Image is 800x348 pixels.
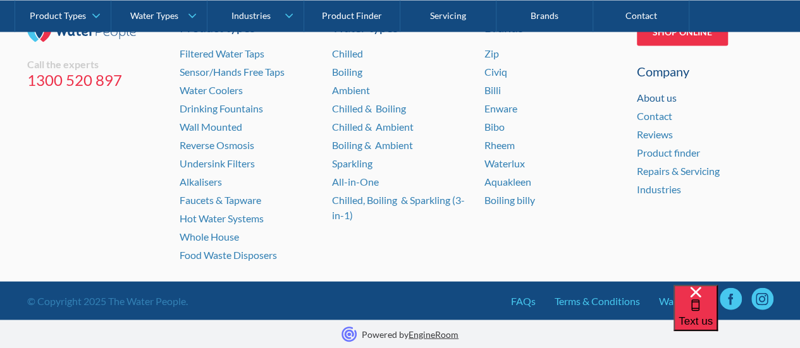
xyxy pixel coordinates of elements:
a: Hot Water Systems [180,212,264,224]
a: Sparkling [332,157,372,169]
a: Zip [484,47,499,59]
a: All-in-One [332,176,379,188]
a: Chilled, Boiling & Sparkling (3-in-1) [332,194,465,221]
a: Bibo [484,121,505,133]
div: Company [637,62,773,81]
a: Food Waste Disposers [180,249,277,261]
a: Drinking Fountains [180,102,263,114]
a: Waterlux [484,157,525,169]
a: Alkalisers [180,176,222,188]
a: Whole House [180,231,239,243]
a: Boiling [332,66,362,78]
a: Product finder [637,147,700,159]
a: Sensor/Hands Free Taps [180,66,285,78]
a: Warranty [659,294,701,309]
a: Civiq [484,66,507,78]
a: Terms & Conditions [555,294,640,309]
div: Product Types [30,10,86,21]
div: Water Types [130,10,178,21]
a: Filtered Water Taps [180,47,264,59]
iframe: podium webchat widget bubble [674,285,800,348]
a: Contact [637,110,672,122]
a: Boiling & Ambient [332,139,413,151]
p: Powered by [362,328,458,341]
a: Reviews [637,128,673,140]
div: © Copyright 2025 The Water People. [27,294,188,309]
div: Call the experts [27,58,164,71]
a: Ambient [332,84,370,96]
a: FAQs [511,294,536,309]
a: Repairs & Servicing [637,165,720,177]
a: Boiling billy [484,194,535,206]
a: About us [637,92,677,104]
a: Shop Online [637,18,728,46]
a: Industries [637,183,681,195]
a: Billi [484,84,501,96]
a: Enware [484,102,517,114]
div: Industries [231,10,270,21]
a: Reverse Osmosis [180,139,254,151]
a: Chilled & Boiling [332,102,406,114]
a: Aquakleen [484,176,531,188]
a: Faucets & Tapware [180,194,261,206]
a: Water Coolers [180,84,243,96]
a: Wall Mounted [180,121,242,133]
a: Chilled & Ambient [332,121,414,133]
a: 1300 520 897 [27,71,164,90]
a: Undersink Filters [180,157,255,169]
a: Rheem [484,139,515,151]
a: EngineRoom [409,329,458,340]
a: Chilled [332,47,363,59]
